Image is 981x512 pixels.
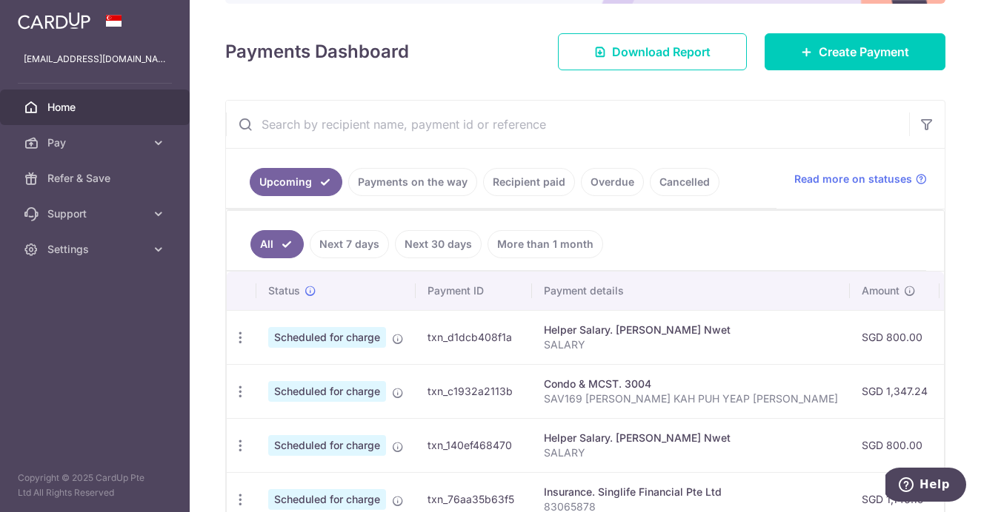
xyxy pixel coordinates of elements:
td: SGD 1,347.24 [850,364,940,418]
iframe: Opens a widget where you can find more information [885,468,966,505]
a: All [250,230,304,258]
div: Insurance. Singlife Financial Pte Ltd [544,485,838,499]
span: Scheduled for charge [268,327,386,348]
div: Condo & MCST. 3004 [544,377,838,391]
a: Next 30 days [395,230,482,258]
a: Read more on statuses [794,172,927,186]
th: Payment ID [416,272,532,310]
a: Overdue [581,168,644,196]
input: Search by recipient name, payment id or reference [226,101,909,148]
span: Refer & Save [47,171,145,186]
span: Home [47,100,145,115]
td: txn_d1dcb408f1a [416,310,532,364]
a: Cancelled [650,168,719,196]
span: Status [268,283,300,298]
td: SGD 800.00 [850,418,940,472]
span: Read more on statuses [794,172,912,186]
a: Create Payment [765,33,945,70]
div: Helper Salary. [PERSON_NAME] Nwet [544,431,838,445]
span: Settings [47,242,145,257]
div: Helper Salary. [PERSON_NAME] Nwet [544,323,838,337]
p: SALARY [544,445,838,460]
p: SAV169 [PERSON_NAME] KAH PUH YEAP [PERSON_NAME] [544,391,838,406]
img: CardUp [18,12,90,30]
a: More than 1 month [488,230,603,258]
a: Payments on the way [348,168,477,196]
td: SGD 800.00 [850,310,940,364]
td: txn_c1932a2113b [416,364,532,418]
td: txn_140ef468470 [416,418,532,472]
h4: Payments Dashboard [225,38,409,65]
span: Amount [862,283,899,298]
span: Create Payment [819,43,909,61]
span: Scheduled for charge [268,435,386,456]
span: Download Report [612,43,711,61]
span: Scheduled for charge [268,489,386,510]
p: [EMAIL_ADDRESS][DOMAIN_NAME] [24,52,166,67]
a: Next 7 days [310,230,389,258]
a: Upcoming [250,168,342,196]
a: Recipient paid [483,168,575,196]
a: Download Report [558,33,747,70]
p: SALARY [544,337,838,352]
span: Pay [47,135,145,150]
span: Support [47,206,145,221]
span: Scheduled for charge [268,381,386,402]
th: Payment details [532,272,850,310]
